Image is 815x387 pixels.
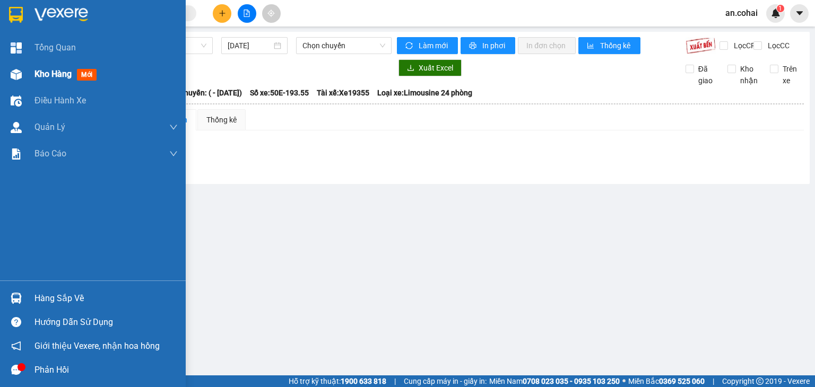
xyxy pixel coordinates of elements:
span: Hỗ trợ kỹ thuật: [289,375,386,387]
span: Gửi: [95,40,115,53]
img: warehouse-icon [11,95,22,107]
span: an.cohai [717,6,766,20]
span: file-add [243,10,250,17]
span: | [394,375,396,387]
span: Thống kê [600,40,632,51]
span: In phơi [482,40,507,51]
span: message [11,365,21,375]
span: Báo cáo [34,147,66,160]
span: Lọc CR [730,40,757,51]
span: [PERSON_NAME] HCM [95,58,207,71]
div: Hàng sắp về [34,291,178,306]
strong: 1900 633 818 [341,377,386,385]
span: plus [219,10,226,17]
span: aim [267,10,275,17]
span: Đã giao [694,63,720,86]
span: Giới thiệu Vexere, nhận hoa hồng [34,339,160,353]
span: notification [11,341,21,351]
span: sync [405,42,414,50]
img: dashboard-icon [11,42,22,54]
span: Miền Bắc [628,375,705,387]
h2: ASR8HRTL [5,33,58,49]
span: Tài xế: Xe19355 [317,87,369,99]
span: Kho hàng [34,69,72,79]
span: TẬP THƯ [95,73,163,92]
span: Trên xe [778,63,804,86]
span: printer [469,42,478,50]
b: Cô Hai [27,7,71,23]
span: Quản Lý [34,120,65,134]
span: Cung cấp máy in - giấy in: [404,375,487,387]
button: aim [262,4,281,23]
sup: 1 [777,5,784,12]
img: logo-vxr [9,7,23,23]
span: down [169,123,178,131]
span: Miền Nam [489,375,620,387]
span: caret-down [795,8,804,18]
button: caret-down [790,4,809,23]
button: file-add [238,4,256,23]
strong: 0708 023 035 - 0935 103 250 [523,377,620,385]
button: printerIn phơi [461,37,515,54]
span: Tổng Quan [34,41,76,54]
div: Hướng dẫn sử dụng [34,314,178,330]
span: Chuyến: ( - [DATE]) [179,87,242,99]
span: Lọc CC [764,40,791,51]
span: | [713,375,714,387]
img: warehouse-icon [11,69,22,80]
button: downloadXuất Excel [398,59,462,76]
span: down [169,149,178,158]
button: syncLàm mới [397,37,458,54]
button: plus [213,4,231,23]
span: mới [77,69,97,81]
input: 15/08/2025 [228,40,271,51]
span: 1 [778,5,782,12]
span: Làm mới [419,40,449,51]
span: question-circle [11,317,21,327]
img: warehouse-icon [11,293,22,304]
button: bar-chartThống kê [578,37,640,54]
img: solution-icon [11,148,22,160]
span: bar-chart [587,42,596,50]
span: Điều hành xe [34,94,86,107]
span: [DATE] 13:05 [95,29,134,37]
span: Số xe: 50E-193.55 [250,87,309,99]
span: ⚪️ [622,379,626,383]
div: Thống kê [206,114,237,126]
strong: 0369 525 060 [659,377,705,385]
img: warehouse-icon [11,122,22,133]
div: Phản hồi [34,362,178,378]
span: Chọn chuyến [302,38,386,54]
span: Kho nhận [736,63,762,86]
img: 9k= [686,37,716,54]
span: Loại xe: Limousine 24 phòng [377,87,472,99]
span: copyright [756,377,764,385]
button: In đơn chọn [518,37,576,54]
img: icon-new-feature [771,8,781,18]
